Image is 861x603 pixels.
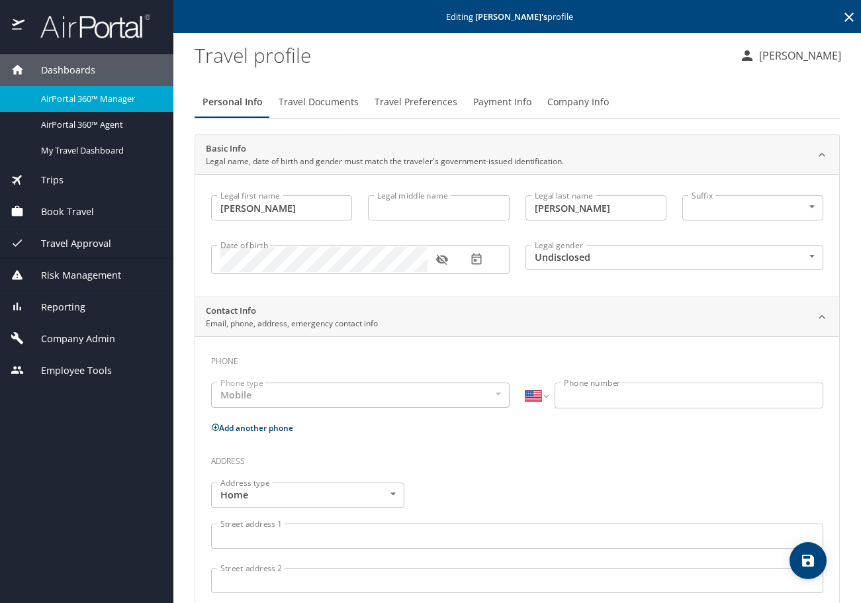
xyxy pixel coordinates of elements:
[26,13,150,39] img: airportal-logo.png
[206,318,378,330] p: Email, phone, address, emergency contact info
[177,13,857,21] p: Editing profile
[734,44,846,68] button: [PERSON_NAME]
[206,142,564,156] h2: Basic Info
[755,48,841,64] p: [PERSON_NAME]
[211,347,823,369] h3: Phone
[41,93,158,105] span: AirPortal 360™ Manager
[195,135,839,175] div: Basic InfoLegal name, date of birth and gender must match the traveler's government-issued identi...
[24,173,64,187] span: Trips
[525,245,824,270] div: Undisclosed
[682,195,823,220] div: ​
[211,422,293,434] button: Add another phone
[375,94,457,111] span: Travel Preferences
[195,86,840,118] div: Profile
[24,332,115,346] span: Company Admin
[24,300,85,314] span: Reporting
[12,13,26,39] img: icon-airportal.png
[24,205,94,219] span: Book Travel
[790,542,827,579] button: save
[206,156,564,167] p: Legal name, date of birth and gender must match the traveler's government-issued identification.
[195,34,729,75] h1: Travel profile
[195,297,839,337] div: Contact InfoEmail, phone, address, emergency contact info
[547,94,609,111] span: Company Info
[203,94,263,111] span: Personal Info
[41,144,158,157] span: My Travel Dashboard
[41,118,158,131] span: AirPortal 360™ Agent
[24,363,112,378] span: Employee Tools
[211,447,823,469] h3: Address
[211,483,404,508] div: Home
[24,63,95,77] span: Dashboards
[475,11,547,23] strong: [PERSON_NAME] 's
[473,94,531,111] span: Payment Info
[24,268,121,283] span: Risk Management
[24,236,111,251] span: Travel Approval
[206,304,378,318] h2: Contact Info
[195,174,839,297] div: Basic InfoLegal name, date of birth and gender must match the traveler's government-issued identi...
[211,383,510,408] div: Mobile
[279,94,359,111] span: Travel Documents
